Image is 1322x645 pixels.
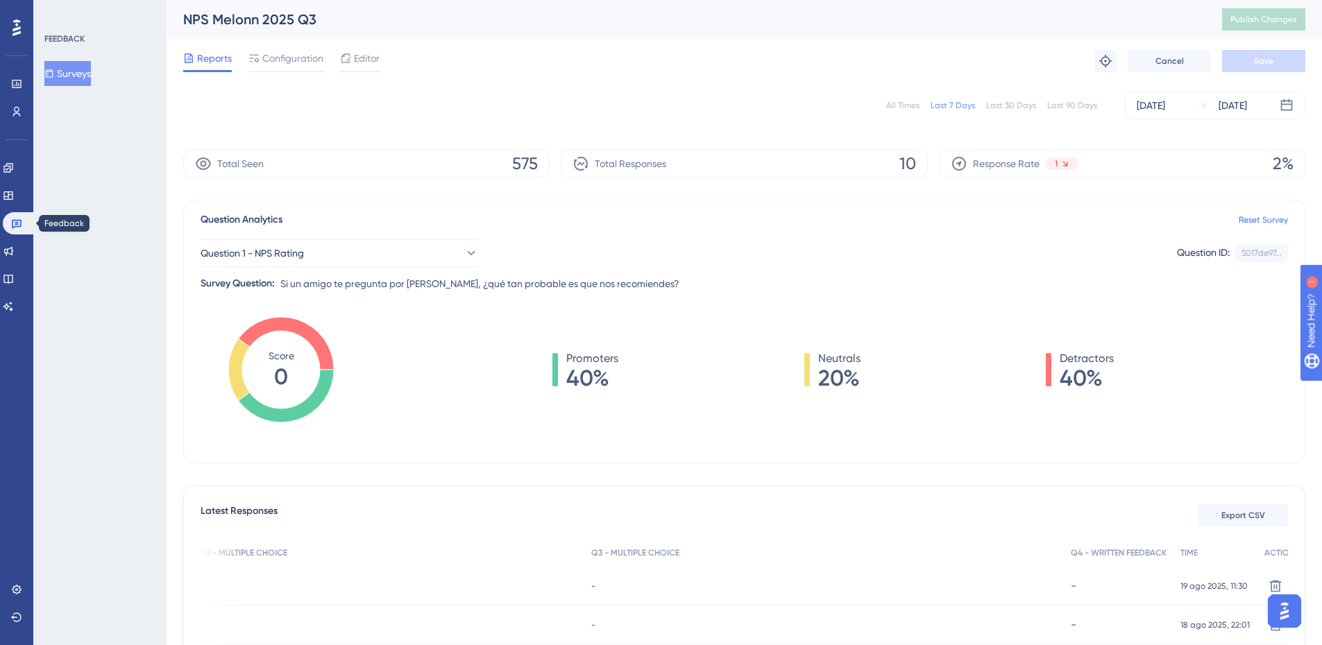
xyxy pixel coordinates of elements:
span: Q2 - MULTIPLE CHOICE [199,547,287,558]
span: 575 [512,153,538,175]
span: Q3 - MULTIPLE CHOICE [591,547,679,558]
div: [DATE] [1137,97,1165,114]
span: - [199,580,203,592]
div: Last 7 Days [931,100,975,111]
span: - [591,580,595,592]
span: Q4 - WRITTEN FEEDBACK [1071,547,1167,558]
span: Question Analytics [201,212,282,228]
button: Surveys [44,61,91,86]
span: 40% [1060,367,1114,389]
span: 2% [1273,153,1294,175]
span: Neutrals [818,350,861,367]
span: 19 ago 2025, 11:30 [1180,580,1248,592]
span: - [591,619,595,630]
span: 20% [818,367,861,389]
span: 1 [1055,158,1058,169]
span: Total Responses [595,155,666,172]
div: Last 30 Days [986,100,1036,111]
span: Response Rate [973,155,1040,172]
span: TIME [1180,547,1198,558]
span: Reports [197,50,232,67]
span: Publish Changes [1230,14,1297,25]
span: Configuration [262,50,323,67]
div: NPS Melonn 2025 Q3 [183,10,1187,29]
span: Need Help? [33,3,87,20]
button: Save [1222,50,1305,72]
span: - [199,619,203,630]
div: Survey Question: [201,275,275,292]
button: Export CSV [1198,504,1288,526]
div: All Times [886,100,920,111]
button: Question 1 - NPS Rating [201,239,478,267]
span: Total Seen [217,155,264,172]
span: Detractors [1060,350,1114,367]
tspan: Score [269,350,294,361]
span: 10 [899,153,916,175]
span: Promoters [566,350,618,367]
div: Last 90 Days [1047,100,1097,111]
span: 18 ago 2025, 22:01 [1180,619,1250,630]
div: [DATE] [1219,97,1247,114]
span: ACTION [1264,547,1295,558]
span: Cancel [1155,55,1184,67]
span: Si un amigo te pregunta por [PERSON_NAME], ¿qué tan probable es que nos recomiendes? [280,275,679,292]
button: Publish Changes [1222,8,1305,31]
div: - [1071,618,1167,631]
button: Cancel [1128,50,1211,72]
div: Question ID: [1177,244,1230,262]
span: 40% [566,367,618,389]
a: Reset Survey [1239,214,1288,225]
span: Save [1254,55,1273,67]
div: FEEDBACK [44,33,85,44]
div: 5017de97... [1242,248,1282,259]
span: Export CSV [1221,510,1265,521]
div: 1 [96,7,101,18]
span: Latest Responses [201,503,278,528]
div: - [1071,579,1167,592]
span: Question 1 - NPS Rating [201,245,304,261]
tspan: 0 [274,363,288,390]
iframe: UserGuiding AI Assistant Launcher [1264,590,1305,632]
span: Editor [354,50,380,67]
